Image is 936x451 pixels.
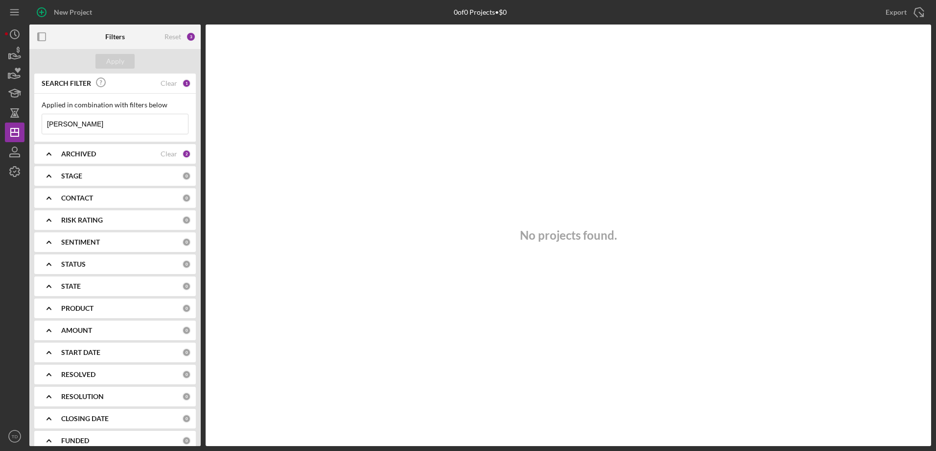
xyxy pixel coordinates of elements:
div: Apply [106,54,124,69]
div: 0 [182,414,191,423]
div: Clear [161,79,177,87]
div: 0 [182,392,191,401]
div: 1 [182,79,191,88]
button: Export [876,2,931,22]
div: 0 [182,260,191,269]
b: STAGE [61,172,82,180]
div: Reset [164,33,181,41]
text: TD [12,434,18,439]
div: 2 [182,150,191,158]
div: 3 [186,32,196,42]
b: STATE [61,282,81,290]
button: TD [5,426,24,446]
b: START DATE [61,349,100,356]
b: CLOSING DATE [61,415,109,423]
div: 0 [182,172,191,180]
b: STATUS [61,260,86,268]
b: RESOLVED [61,371,95,378]
div: 0 [182,348,191,357]
div: 0 [182,370,191,379]
b: CONTACT [61,194,93,202]
b: PRODUCT [61,304,94,312]
div: 0 [182,304,191,313]
b: SEARCH FILTER [42,79,91,87]
div: 0 [182,326,191,335]
div: 0 of 0 Projects • $0 [454,8,507,16]
div: New Project [54,2,92,22]
div: 0 [182,216,191,225]
b: ARCHIVED [61,150,96,158]
h3: No projects found. [520,228,617,242]
button: New Project [29,2,102,22]
b: RISK RATING [61,216,103,224]
div: 0 [182,194,191,202]
div: Clear [161,150,177,158]
div: 0 [182,282,191,291]
b: RESOLUTION [61,393,104,401]
div: 0 [182,436,191,445]
b: AMOUNT [61,326,92,334]
b: Filters [105,33,125,41]
div: 0 [182,238,191,247]
b: FUNDED [61,437,89,445]
div: Export [886,2,907,22]
button: Apply [95,54,135,69]
div: Applied in combination with filters below [42,101,188,109]
b: SENTIMENT [61,238,100,246]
